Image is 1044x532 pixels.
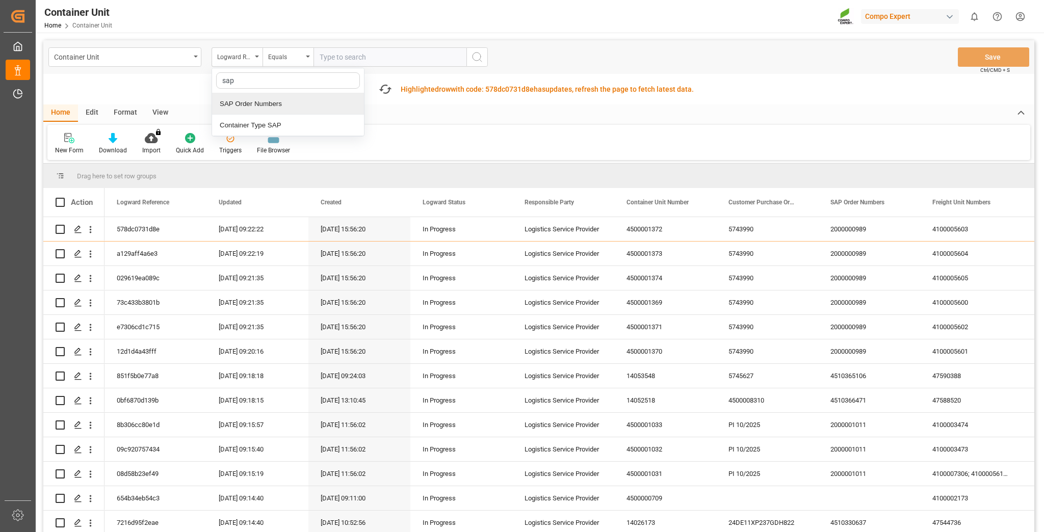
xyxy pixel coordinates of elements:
[105,388,206,412] div: 0bf6870d139b
[308,364,410,388] div: [DATE] 09:24:03
[614,266,716,290] div: 4500001374
[512,462,614,486] div: Logistics Service Provider
[716,462,818,486] div: PI 10/2025
[512,437,614,461] div: Logistics Service Provider
[105,339,206,363] div: 12d1d4a43fff
[423,413,500,437] div: In Progress
[627,199,689,206] span: Container Unit Number
[314,47,466,67] input: Type to search
[920,290,1022,314] div: 4100005600
[423,242,500,265] div: In Progress
[614,388,716,412] div: 14052518
[212,93,364,115] div: SAP Order Numbers
[920,339,1022,363] div: 4100005601
[614,413,716,437] div: 4500001033
[818,364,920,388] div: 4510365106
[308,486,410,510] div: [DATE] 09:11:00
[308,315,410,339] div: [DATE] 15:56:20
[206,242,308,265] div: [DATE] 09:22:19
[423,267,500,290] div: In Progress
[716,242,818,265] div: 5743990
[920,413,1022,437] div: 4100003474
[105,290,206,314] div: 73c433b3801b
[716,364,818,388] div: 5745627
[263,47,314,67] button: open menu
[206,339,308,363] div: [DATE] 09:20:16
[716,413,818,437] div: PI 10/2025
[206,462,308,486] div: [DATE] 09:15:19
[818,462,920,486] div: 2000001011
[485,85,534,93] span: 578dc0731d8e
[614,217,716,241] div: 4500001372
[43,217,105,242] div: Press SPACE to select this row.
[308,242,410,265] div: [DATE] 15:56:20
[43,364,105,388] div: Press SPACE to select this row.
[920,486,1022,510] div: 4100002173
[920,364,1022,388] div: 47590388
[308,437,410,461] div: [DATE] 11:56:02
[43,413,105,437] div: Press SPACE to select this row.
[614,364,716,388] div: 14053548
[206,217,308,241] div: [DATE] 09:22:22
[206,388,308,412] div: [DATE] 09:18:15
[268,50,303,62] div: Equals
[106,104,145,122] div: Format
[920,315,1022,339] div: 4100005602
[308,462,410,486] div: [DATE] 11:56:02
[44,22,61,29] a: Home
[43,315,105,339] div: Press SPACE to select this row.
[43,437,105,462] div: Press SPACE to select this row.
[43,486,105,511] div: Press SPACE to select this row.
[423,364,500,388] div: In Progress
[818,242,920,265] div: 2000000989
[512,388,614,412] div: Logistics Service Provider
[206,413,308,437] div: [DATE] 09:15:57
[71,198,93,207] div: Action
[920,217,1022,241] div: 4100005603
[216,72,360,89] input: Search
[818,217,920,241] div: 2000000989
[423,340,500,363] div: In Progress
[48,47,201,67] button: open menu
[614,315,716,339] div: 4500001371
[105,462,206,486] div: 08d58b23ef49
[219,199,242,206] span: Updated
[44,5,112,20] div: Container Unit
[308,339,410,363] div: [DATE] 15:56:20
[716,290,818,314] div: 5743990
[512,413,614,437] div: Logistics Service Provider
[861,7,963,26] button: Compo Expert
[512,486,614,510] div: Logistics Service Provider
[105,437,206,461] div: 09c920757434
[206,266,308,290] div: [DATE] 09:21:35
[105,217,206,241] div: 578dc0731d8e
[512,290,614,314] div: Logistics Service Provider
[614,339,716,363] div: 4500001370
[105,413,206,437] div: 8b306cc80e1d
[920,388,1022,412] div: 47588520
[43,462,105,486] div: Press SPACE to select this row.
[716,437,818,461] div: PI 10/2025
[423,389,500,412] div: In Progress
[986,5,1009,28] button: Help Center
[43,104,78,122] div: Home
[308,290,410,314] div: [DATE] 15:56:20
[206,290,308,314] div: [DATE] 09:21:35
[43,290,105,315] div: Press SPACE to select this row.
[423,438,500,461] div: In Progress
[105,486,206,510] div: 654b34eb54c3
[212,47,263,67] button: close menu
[423,199,465,206] span: Logward Status
[830,199,884,206] span: SAP Order Numbers
[920,462,1022,486] div: 4100007306; 4100005610; 4100003472
[838,8,854,25] img: Screenshot%202023-09-29%20at%2010.02.21.png_1712312052.png
[54,50,190,63] div: Container Unit
[43,242,105,266] div: Press SPACE to select this row.
[401,84,694,95] div: Highlighted with code: updates, refresh the page to fetch latest data.
[861,9,959,24] div: Compo Expert
[308,217,410,241] div: [DATE] 15:56:20
[920,437,1022,461] div: 4100003473
[43,388,105,413] div: Press SPACE to select this row.
[614,437,716,461] div: 4500001032
[818,315,920,339] div: 2000000989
